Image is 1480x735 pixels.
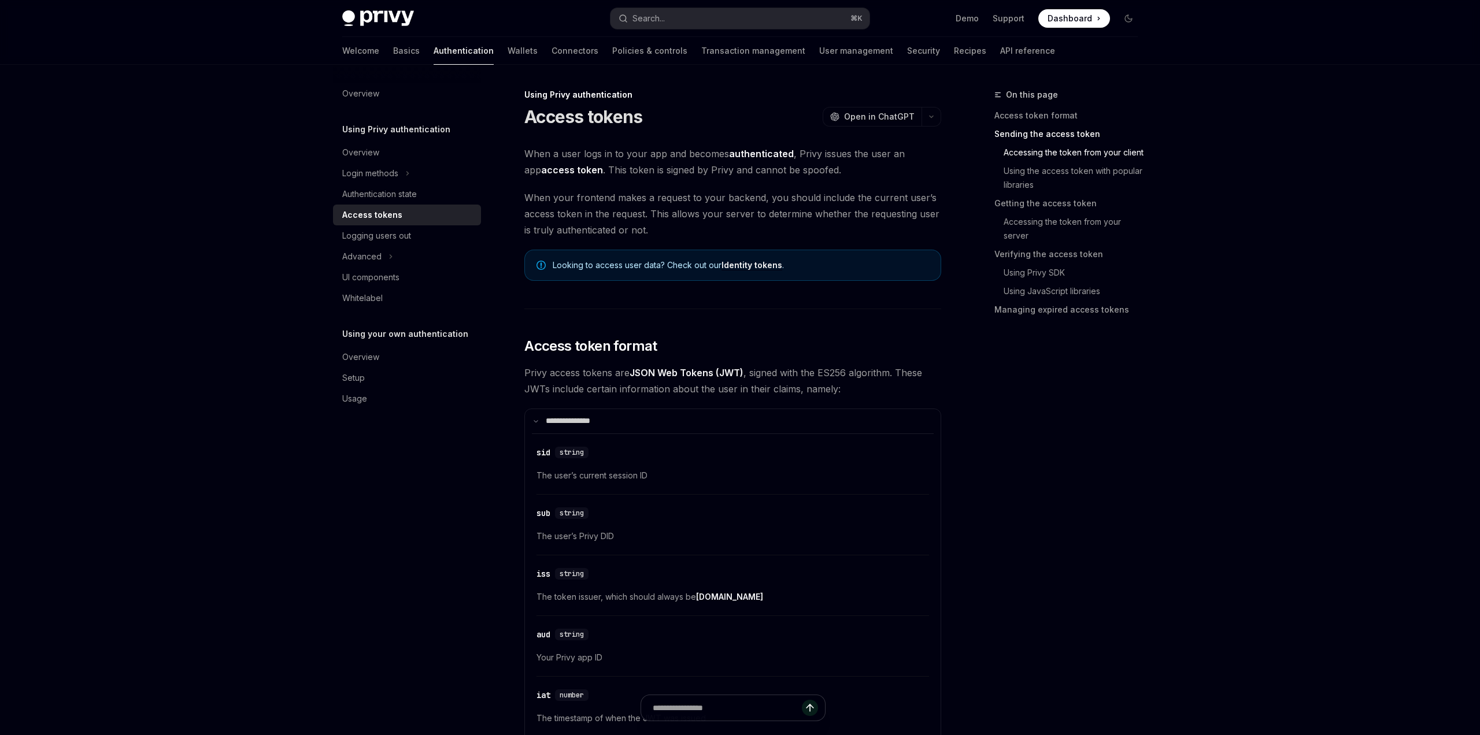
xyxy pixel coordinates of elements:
[954,37,986,65] a: Recipes
[536,590,929,604] span: The token issuer, which should always be
[1004,213,1147,245] a: Accessing the token from your server
[524,146,941,178] span: When a user logs in to your app and becomes , Privy issues the user an app . This token is signed...
[1004,282,1147,300] a: Using JavaScript libraries
[342,371,365,385] div: Setup
[536,651,929,665] span: Your Privy app ID
[907,37,940,65] a: Security
[333,83,481,104] a: Overview
[802,700,818,716] button: Send message
[610,8,869,29] button: Search...⌘K
[333,288,481,309] a: Whitelabel
[850,14,863,23] span: ⌘ K
[524,337,657,355] span: Access token format
[342,291,383,305] div: Whitelabel
[342,166,398,180] div: Login methods
[342,37,379,65] a: Welcome
[1038,9,1110,28] a: Dashboard
[696,592,763,602] a: [DOMAIN_NAME]
[1119,9,1138,28] button: Toggle dark mode
[536,568,550,580] div: iss
[342,270,399,284] div: UI components
[333,205,481,225] a: Access tokens
[1004,162,1147,194] a: Using the access token with popular libraries
[560,569,584,578] span: string
[552,37,598,65] a: Connectors
[994,194,1147,213] a: Getting the access token
[524,190,941,238] span: When your frontend makes a request to your backend, you should include the current user’s access ...
[333,367,481,388] a: Setup
[536,447,550,458] div: sid
[1004,263,1147,282] a: Using Privy SDK
[1004,143,1147,162] a: Accessing the token from your client
[342,250,382,263] div: Advanced
[632,12,665,25] div: Search...
[994,245,1147,263] a: Verifying the access token
[342,146,379,159] div: Overview
[729,148,794,159] strong: authenticated
[560,691,584,700] span: number
[333,347,481,367] a: Overview
[1006,88,1058,102] span: On this page
[342,229,411,243] div: Logging users out
[342,350,379,364] div: Overview
[612,37,687,65] a: Policies & controls
[536,629,550,640] div: aud
[342,87,379,101] div: Overview
[823,107,922,127] button: Open in ChatGPT
[560,448,584,457] span: string
[630,367,743,379] a: JSON Web Tokens (JWT)
[333,388,481,409] a: Usage
[393,37,420,65] a: Basics
[956,13,979,24] a: Demo
[994,106,1147,125] a: Access token format
[536,469,929,482] span: The user’s current session ID
[333,184,481,205] a: Authentication state
[819,37,893,65] a: User management
[541,164,603,176] strong: access token
[524,365,941,397] span: Privy access tokens are , signed with the ES256 algorithm. These JWTs include certain information...
[333,267,481,288] a: UI components
[434,37,494,65] a: Authentication
[1000,37,1055,65] a: API reference
[508,37,538,65] a: Wallets
[524,106,642,127] h1: Access tokens
[342,208,402,222] div: Access tokens
[560,508,584,518] span: string
[342,392,367,406] div: Usage
[536,689,550,701] div: iat
[342,187,417,201] div: Authentication state
[342,10,414,27] img: dark logo
[536,261,546,270] svg: Note
[553,259,929,271] span: Looking to access user data? Check out our .
[994,300,1147,319] a: Managing expired access tokens
[333,142,481,163] a: Overview
[536,529,929,543] span: The user’s Privy DID
[342,122,450,136] h5: Using Privy authentication
[844,111,915,122] span: Open in ChatGPT
[524,89,941,101] div: Using Privy authentication
[994,125,1147,143] a: Sending the access token
[701,37,805,65] a: Transaction management
[560,630,584,639] span: string
[536,507,550,519] div: sub
[333,225,481,246] a: Logging users out
[342,327,468,341] h5: Using your own authentication
[721,260,782,270] a: Identity tokens
[993,13,1024,24] a: Support
[1048,13,1092,24] span: Dashboard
